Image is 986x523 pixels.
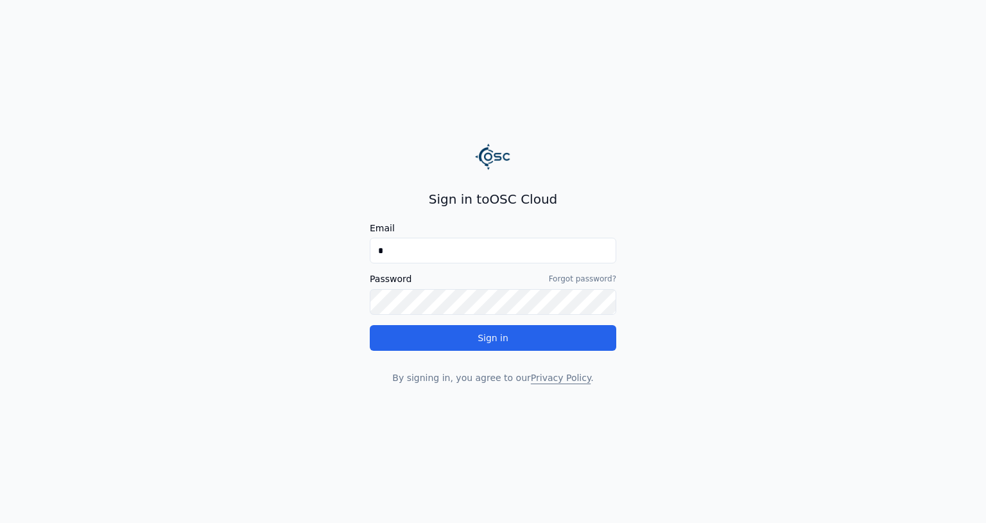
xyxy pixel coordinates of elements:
a: Forgot password? [549,274,616,284]
label: Password [370,274,411,283]
button: Sign in [370,325,616,351]
img: Logo [475,139,511,175]
a: Privacy Policy [531,373,591,383]
h2: Sign in to OSC Cloud [370,190,616,208]
p: By signing in, you agree to our . [370,371,616,384]
label: Email [370,224,616,233]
